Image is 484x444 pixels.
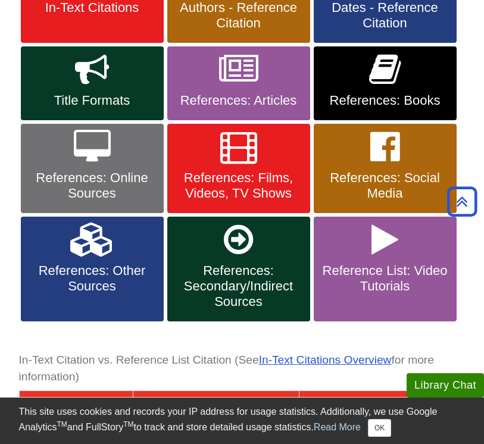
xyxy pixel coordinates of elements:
button: Library Chat [407,373,484,398]
span: References: Secondary/Indirect Sources [176,263,301,309]
a: Reference List: Video Tutorials [314,217,457,321]
div: This site uses cookies and records your IP address for usage statistics. Additionally, we use Goo... [19,405,466,437]
caption: In-Text Citation vs. Reference List Citation (See for more information) [19,347,466,391]
a: References: Social Media [314,124,457,213]
a: References: Films, Videos, TV Shows [167,124,310,213]
span: References: Online Sources [30,170,155,201]
a: References: Online Sources [21,124,164,213]
span: Title Formats [30,93,155,108]
a: References: Other Sources [21,217,164,321]
span: References: Books [323,93,448,108]
a: In-Text Citations Overview [259,354,392,366]
a: Read More [314,422,361,432]
span: References: Social Media [323,170,448,201]
sup: TM [57,420,67,429]
button: Close [368,419,391,437]
a: Back to Top [443,193,481,210]
a: References: Secondary/Indirect Sources [167,217,310,321]
a: Title Formats [21,46,164,120]
span: References: Other Sources [30,263,155,294]
a: References: Books [314,46,457,120]
sup: TM [123,420,133,429]
span: References: Articles [176,93,301,108]
span: References: Films, Videos, TV Shows [176,170,301,201]
a: References: Articles [167,46,310,120]
span: Reference List: Video Tutorials [323,263,448,294]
